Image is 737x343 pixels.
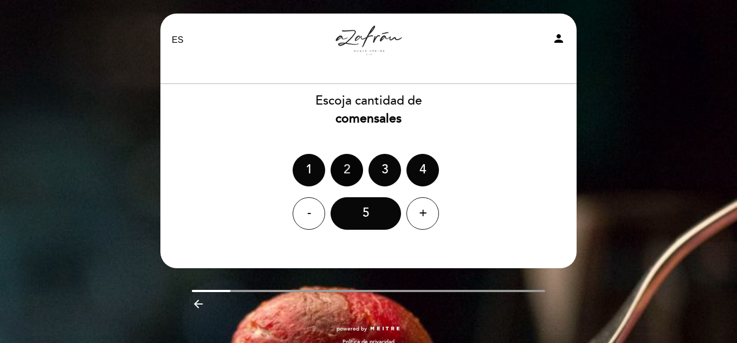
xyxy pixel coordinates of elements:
[331,197,401,230] div: 5
[192,297,205,310] i: arrow_backward
[337,325,367,333] span: powered by
[552,32,565,45] i: person
[368,154,401,186] div: 3
[335,111,402,126] b: comensales
[337,325,400,333] a: powered by
[406,154,439,186] div: 4
[552,32,565,49] button: person
[293,154,325,186] div: 1
[331,154,363,186] div: 2
[293,197,325,230] div: -
[301,25,436,55] a: Azafran
[370,326,400,332] img: MEITRE
[160,92,577,128] div: Escoja cantidad de
[406,197,439,230] div: +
